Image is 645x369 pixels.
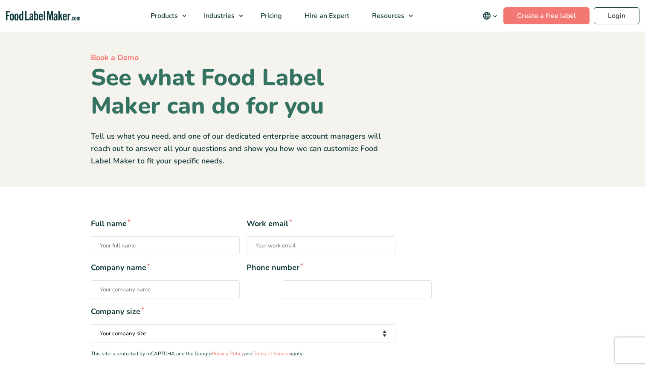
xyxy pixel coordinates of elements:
[302,11,350,20] span: Hire an Expert
[91,64,395,120] h1: See what Food Label Maker can do for you
[91,130,395,167] p: Tell us what you need, and one of our dedicated enterprise account managers will reach out to ans...
[91,280,240,299] input: Company name*
[247,236,395,255] input: Work email*
[258,11,283,20] span: Pricing
[247,262,395,273] span: Phone number
[91,52,139,63] span: Book a Demo
[148,11,179,20] span: Products
[91,350,395,358] p: This site is protected by reCAPTCHA and the Google and apply.
[91,218,240,230] span: Full name
[91,306,395,317] span: Company size
[253,350,290,357] a: Terms of Service
[369,11,405,20] span: Resources
[212,350,244,357] a: Privacy Policy
[201,11,235,20] span: Industries
[247,218,395,230] span: Work email
[91,262,240,273] span: Company name
[594,7,639,24] a: Login
[91,236,240,255] input: Full name*
[503,7,590,24] a: Create a free label
[283,280,432,299] input: Phone number*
